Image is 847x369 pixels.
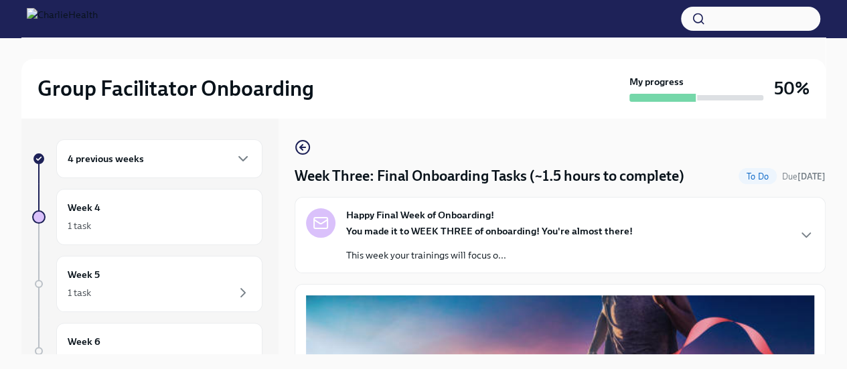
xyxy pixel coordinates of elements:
h6: Week 4 [68,200,100,215]
p: This week your trainings will focus o... [346,248,633,262]
h6: Week 5 [68,267,100,282]
h3: 50% [774,76,810,100]
a: Week 41 task [32,189,262,245]
strong: You made it to WEEK THREE of onboarding! You're almost there! [346,225,633,237]
strong: Happy Final Week of Onboarding! [346,208,494,222]
span: August 16th, 2025 10:00 [782,170,826,183]
div: 4 previous weeks [56,139,262,178]
img: CharlieHealth [27,8,98,29]
h2: Group Facilitator Onboarding [37,75,314,102]
h4: Week Three: Final Onboarding Tasks (~1.5 hours to complete) [295,166,684,186]
a: Week 51 task [32,256,262,312]
div: 1 task [68,286,91,299]
strong: My progress [629,75,684,88]
div: 1 task [68,353,91,366]
h6: Week 6 [68,334,100,349]
span: To Do [739,171,777,181]
div: 1 task [68,219,91,232]
strong: [DATE] [797,171,826,181]
h6: 4 previous weeks [68,151,144,166]
span: Due [782,171,826,181]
